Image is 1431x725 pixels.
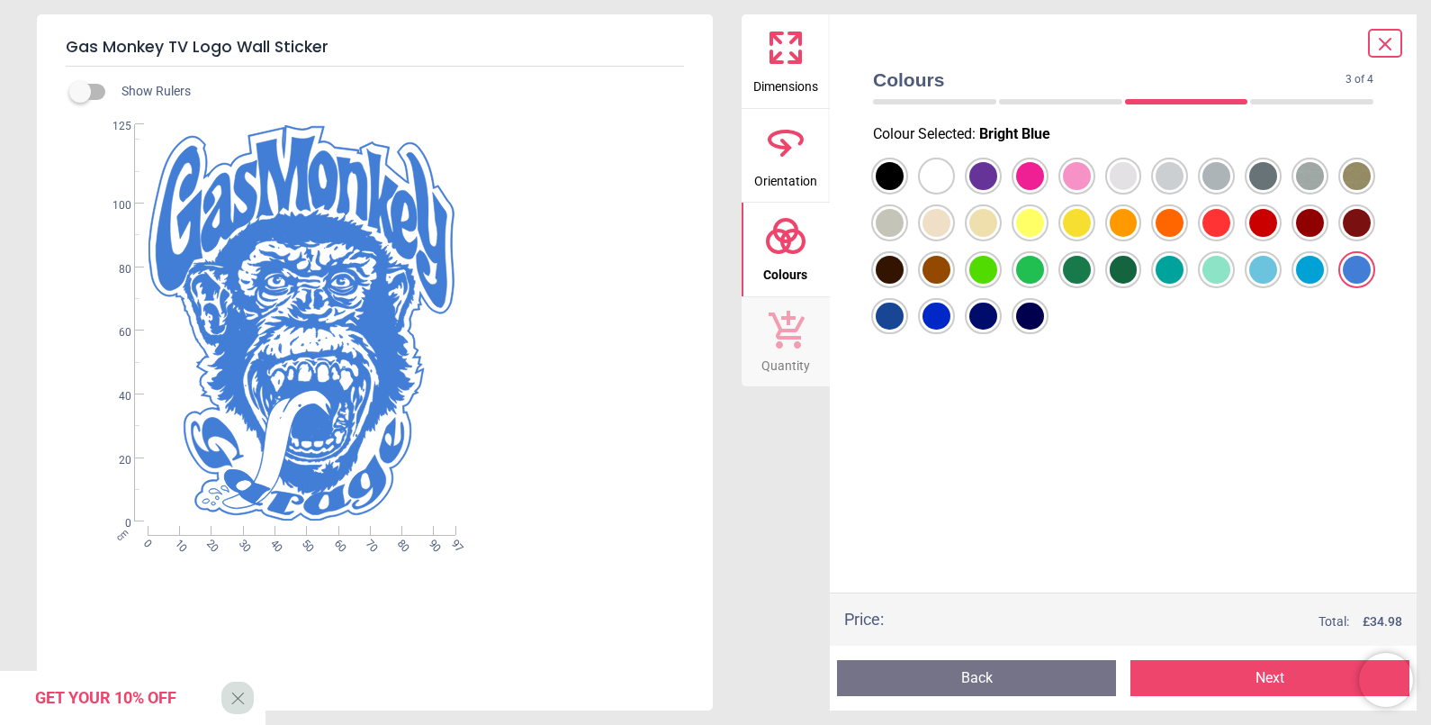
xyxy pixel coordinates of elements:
[1345,72,1373,87] span: 3 of 4
[330,537,342,548] span: 60
[80,81,713,103] div: Show Rulers
[753,69,818,96] span: Dimensions
[1359,653,1413,707] iframe: Brevo live chat
[447,537,459,548] span: 97
[203,537,215,548] span: 20
[742,14,831,108] button: Dimensions
[393,537,405,548] span: 80
[754,164,817,191] span: Orientation
[761,349,810,376] span: Quantity
[171,537,183,548] span: 10
[114,527,130,543] span: cm
[298,537,310,548] span: 50
[97,119,131,134] span: 125
[66,29,684,67] h5: Gas Monkey TV Logo Wall Sticker
[97,198,131,213] span: 100
[873,67,1345,93] span: Colours
[979,125,1050,142] span: Bright Blue
[837,660,1116,696] button: Back
[97,453,131,468] span: 20
[911,613,1402,631] div: Total:
[97,389,131,404] span: 40
[362,537,373,548] span: 70
[1363,613,1402,631] span: £
[763,258,807,285] span: Colours
[1130,660,1409,696] button: Next
[97,516,131,531] span: 0
[266,537,278,548] span: 40
[742,203,831,296] button: Colours
[742,109,831,203] button: Orientation
[742,297,831,387] button: Quantity
[1370,614,1402,629] span: 34.98
[844,608,884,630] div: Price :
[235,537,247,548] span: 30
[859,124,1388,144] p: Colour Selected :
[139,537,151,548] span: 0
[97,262,131,277] span: 80
[97,325,131,340] span: 60
[425,537,436,548] span: 90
